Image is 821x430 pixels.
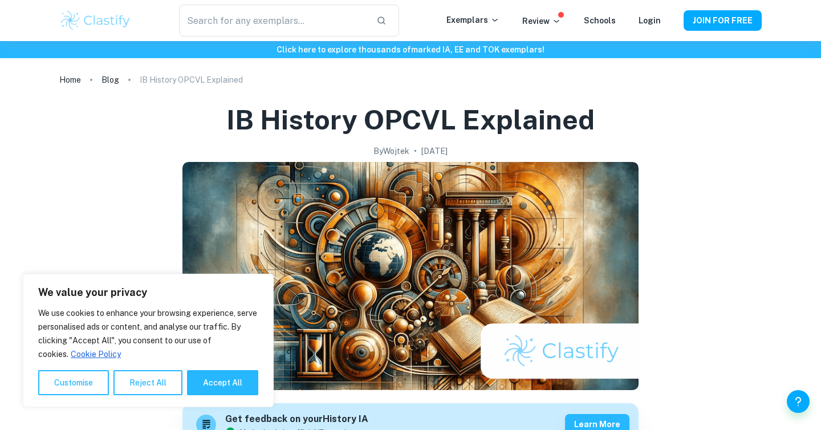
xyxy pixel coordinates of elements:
[522,15,561,27] p: Review
[373,145,409,157] h2: By Wojtek
[70,349,121,359] a: Cookie Policy
[2,43,819,56] h6: Click here to explore thousands of marked IA, EE and TOK exemplars !
[446,14,499,26] p: Exemplars
[187,370,258,395] button: Accept All
[38,370,109,395] button: Customise
[584,16,616,25] a: Schools
[23,274,274,407] div: We value your privacy
[140,74,243,86] p: IB History OPCVL Explained
[226,102,595,138] h1: IB History OPCVL Explained
[684,10,762,31] button: JOIN FOR FREE
[113,370,182,395] button: Reject All
[59,72,81,88] a: Home
[639,16,661,25] a: Login
[38,286,258,299] p: We value your privacy
[38,306,258,361] p: We use cookies to enhance your browsing experience, serve personalised ads or content, and analys...
[182,162,639,390] img: IB History OPCVL Explained cover image
[179,5,367,36] input: Search for any exemplars...
[225,412,368,427] h6: Get feedback on your History IA
[101,72,119,88] a: Blog
[421,145,448,157] h2: [DATE]
[59,9,132,32] img: Clastify logo
[787,390,810,413] button: Help and Feedback
[414,145,417,157] p: •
